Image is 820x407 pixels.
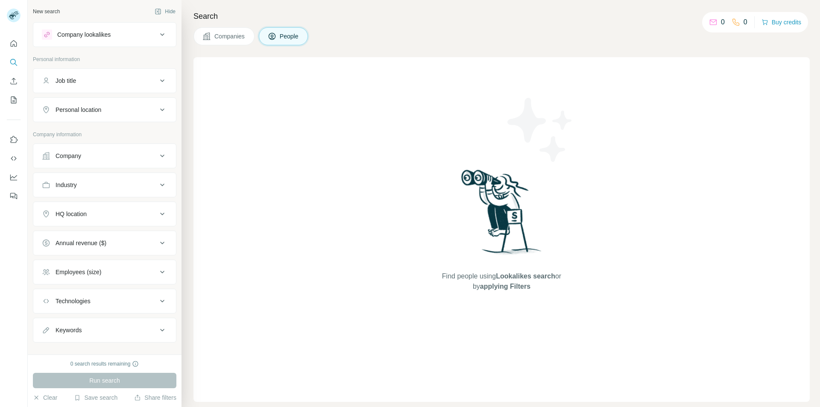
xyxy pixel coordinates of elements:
[7,132,20,147] button: Use Surfe on LinkedIn
[33,56,176,63] p: Personal information
[496,272,555,280] span: Lookalikes search
[33,100,176,120] button: Personal location
[33,70,176,91] button: Job title
[149,5,182,18] button: Hide
[56,326,82,334] div: Keywords
[7,73,20,89] button: Enrich CSV
[33,233,176,253] button: Annual revenue ($)
[56,297,91,305] div: Technologies
[57,30,111,39] div: Company lookalikes
[744,17,747,27] p: 0
[33,393,57,402] button: Clear
[33,175,176,195] button: Industry
[33,262,176,282] button: Employees (size)
[56,105,101,114] div: Personal location
[33,204,176,224] button: HQ location
[7,151,20,166] button: Use Surfe API
[56,181,77,189] div: Industry
[33,8,60,15] div: New search
[33,320,176,340] button: Keywords
[134,393,176,402] button: Share filters
[56,268,101,276] div: Employees (size)
[7,55,20,70] button: Search
[33,291,176,311] button: Technologies
[70,360,139,368] div: 0 search results remaining
[214,32,246,41] span: Companies
[56,152,81,160] div: Company
[33,131,176,138] p: Company information
[7,170,20,185] button: Dashboard
[56,210,87,218] div: HQ location
[56,76,76,85] div: Job title
[502,91,579,168] img: Surfe Illustration - Stars
[74,393,117,402] button: Save search
[433,271,570,292] span: Find people using or by
[193,10,810,22] h4: Search
[7,36,20,51] button: Quick start
[7,92,20,108] button: My lists
[7,188,20,204] button: Feedback
[280,32,299,41] span: People
[721,17,725,27] p: 0
[56,239,106,247] div: Annual revenue ($)
[33,146,176,166] button: Company
[33,24,176,45] button: Company lookalikes
[761,16,801,28] button: Buy credits
[480,283,530,290] span: applying Filters
[457,167,546,263] img: Surfe Illustration - Woman searching with binoculars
